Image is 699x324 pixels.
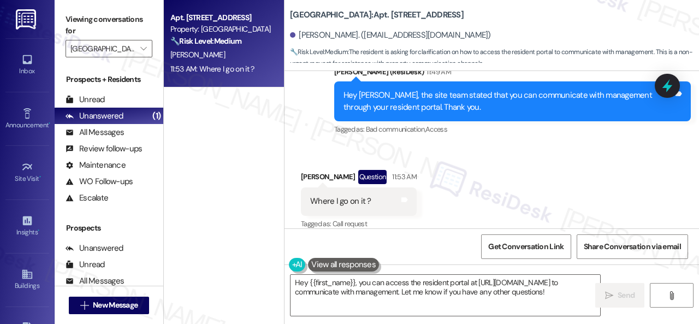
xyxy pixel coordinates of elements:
div: [PERSON_NAME] [301,170,417,187]
i:  [140,44,146,53]
label: Viewing conversations for [66,11,152,40]
span: New Message [93,299,138,311]
div: (1) [150,108,163,125]
b: [GEOGRAPHIC_DATA]: Apt. [STREET_ADDRESS] [290,9,464,21]
div: Prospects [55,222,163,234]
div: Property: [GEOGRAPHIC_DATA] [170,23,271,35]
div: [PERSON_NAME]. ([EMAIL_ADDRESS][DOMAIN_NAME]) [290,30,491,41]
div: Tagged as: [334,121,691,137]
strong: 🔧 Risk Level: Medium [290,48,348,56]
div: Question [358,170,387,184]
div: Maintenance [66,160,126,171]
div: Escalate [66,192,108,204]
button: Send [595,283,644,308]
span: • [49,120,50,127]
div: All Messages [66,127,124,138]
strong: 🔧 Risk Level: Medium [170,36,241,46]
span: Send [618,290,635,301]
span: Get Conversation Link [488,241,564,252]
div: Unread [66,259,105,270]
textarea: Hey {{first_name}}, you can access the resident portal at [URL][DOMAIN_NAME] to communicate with ... [291,275,600,316]
div: Unanswered [66,243,123,254]
div: WO Follow-ups [66,176,133,187]
span: Bad communication , [366,125,425,134]
span: Access [425,125,447,134]
div: [PERSON_NAME] (ResiDesk) [334,66,691,81]
span: [PERSON_NAME] [170,50,225,60]
div: Unread [66,94,105,105]
button: Get Conversation Link [481,234,571,259]
i:  [667,291,676,300]
div: Unanswered [66,110,123,122]
div: Hey [PERSON_NAME], the site team stated that you can communicate with management through your res... [343,90,673,113]
a: Insights • [5,211,49,241]
i:  [605,291,613,300]
span: Call request [333,219,367,228]
a: Buildings [5,265,49,294]
input: All communities [70,40,135,57]
img: ResiDesk Logo [16,9,38,30]
div: 11:53 AM [389,171,417,182]
span: • [39,173,41,181]
span: • [38,227,39,234]
i:  [80,301,88,310]
span: Share Conversation via email [584,241,681,252]
a: Site Visit • [5,158,49,187]
div: Where I go on it ? [310,196,371,207]
div: Review follow-ups [66,143,142,155]
button: New Message [69,297,150,314]
span: : The resident is asking for clarification on how to access the resident portal to communicate wi... [290,46,699,70]
div: 11:53 AM: Where I go on it ? [170,64,254,74]
div: Prospects + Residents [55,74,163,85]
div: 11:49 AM [424,66,451,78]
button: Share Conversation via email [577,234,688,259]
div: Apt. [STREET_ADDRESS] [170,12,271,23]
a: Inbox [5,50,49,80]
div: All Messages [66,275,124,287]
div: Tagged as: [301,216,417,232]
